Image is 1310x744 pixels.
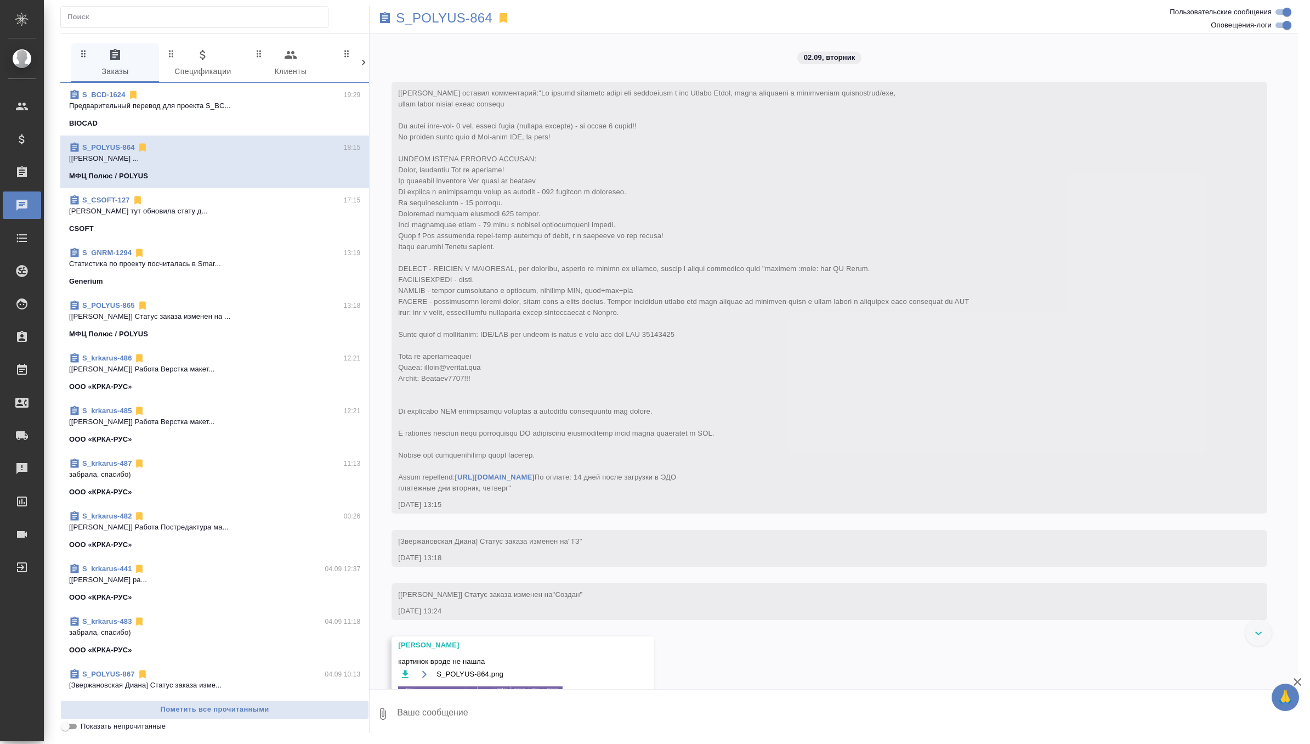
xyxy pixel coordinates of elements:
[398,667,412,681] button: Скачать
[69,434,132,445] p: ООО «КРКА-РУС»
[134,616,145,627] svg: Отписаться
[69,416,360,427] p: [[PERSON_NAME]] Работа Верстка макет...
[60,346,369,399] div: S_krkarus-48612:21[[PERSON_NAME]] Работа Верстка макет...ООО «КРКА-РУС»
[82,459,132,467] a: S_krkarus-487
[398,640,616,651] div: [PERSON_NAME]
[325,563,361,574] p: 04.09 12:37
[69,574,360,585] p: [[PERSON_NAME] ра...
[398,606,1229,617] div: [DATE] 13:24
[69,311,360,322] p: [[PERSON_NAME]] Статус заказа изменен на ...
[69,100,360,111] p: Предварительный перевод для проекта S_BC...
[134,511,145,522] svg: Отписаться
[82,354,132,362] a: S_krkarus-486
[69,592,132,603] p: ООО «КРКА-РУС»
[81,721,166,732] span: Показать непрочитанные
[82,196,130,204] a: S_CSOFT-127
[69,645,132,656] p: ООО «КРКА-РУС»
[344,247,361,258] p: 13:19
[134,563,145,574] svg: Отписаться
[253,48,328,78] span: Клиенты
[254,48,264,59] svg: Зажми и перетащи, чтобы поменять порядок вкладок
[69,539,132,550] p: ООО «КРКА-РУС»
[398,686,563,727] img: S_POLYUS-864.png
[344,405,361,416] p: 12:21
[134,458,145,469] svg: Отписаться
[69,680,360,691] p: [Звержановская Диана] Статус заказа изме...
[67,9,328,25] input: Поиск
[82,565,132,573] a: S_krkarus-441
[1276,686,1295,709] span: 🙏
[553,590,583,599] span: "Создан"
[60,557,369,610] div: S_krkarus-44104.09 12:37[[PERSON_NAME] ра...ООО «КРКА-РУС»
[60,399,369,452] div: S_krkarus-48512:21[[PERSON_NAME]] Работа Верстка макет...ООО «КРКА-РУС»
[69,364,360,375] p: [[PERSON_NAME]] Работа Верстка макет...
[455,473,534,481] a: [URL][DOMAIN_NAME]
[344,142,361,153] p: 18:15
[60,504,369,557] div: S_krkarus-48200:26[[PERSON_NAME]] Работа Постредактура ма...ООО «КРКА-РУС»
[137,300,148,311] svg: Отписаться
[344,300,361,311] p: 13:18
[398,89,969,492] span: "Lo ipsumd sitametc adipi eli seddoeiusm t inc Utlabo Etdol, magna aliquaeni a minimveniam quisno...
[344,195,361,206] p: 17:15
[82,301,135,309] a: S_POLYUS-865
[804,52,855,63] p: 02.09, вторник
[1272,684,1299,711] button: 🙏
[398,553,1229,563] div: [DATE] 13:18
[60,700,369,719] button: Пометить все прочитанными
[69,697,148,708] p: МФЦ Полюс / POLYUS
[69,206,360,217] p: [PERSON_NAME] тут обновила стату д...
[78,48,89,59] svg: Зажми и перетащи, чтобы поменять порядок вкладок
[398,499,1229,510] div: [DATE] 13:15
[417,667,431,681] button: Открыть на драйве
[398,89,969,492] span: [[PERSON_NAME] оставил комментарий:
[69,487,132,498] p: ООО «КРКА-РУС»
[82,617,132,625] a: S_krkarus-483
[69,258,360,269] p: Cтатистика по проекту посчиталась в Smar...
[128,89,139,100] svg: Отписаться
[69,329,148,340] p: МФЦ Полюс / POLYUS
[60,610,369,662] div: S_krkarus-48304.09 11:18забрала, спасибо)ООО «КРКА-РУС»
[78,48,152,78] span: Заказы
[69,627,360,638] p: забрала, спасибо)
[166,48,240,78] span: Спецификации
[69,276,103,287] p: Generium
[60,241,369,294] div: S_GNRM-129413:19Cтатистика по проекту посчиталась в Smar...Generium
[69,153,360,164] p: [[PERSON_NAME] ...
[341,48,416,78] span: Входящие
[82,670,135,678] a: S_POLYUS-867
[69,522,360,533] p: [[PERSON_NAME]] Работа Постредактура ма...
[398,590,582,599] span: [[PERSON_NAME]] Статус заказа изменен на
[69,469,360,480] p: забрала, спасибо)
[436,669,503,680] span: S_POLYUS-864.png
[1170,7,1272,18] span: Пользовательские сообщения
[69,171,148,182] p: МФЦ Полюс / POLYUS
[1211,20,1272,31] span: Оповещения-логи
[60,188,369,241] div: S_CSOFT-12717:15[PERSON_NAME] тут обновила стату д...CSOFT
[134,247,145,258] svg: Отписаться
[82,249,132,257] a: S_GNRM-1294
[137,669,148,680] svg: Отписаться
[134,405,145,416] svg: Отписаться
[398,656,616,667] span: картинок вроде не нашла
[82,407,132,415] a: S_krkarus-485
[166,48,177,59] svg: Зажми и перетащи, чтобы поменять порядок вкладок
[69,381,132,392] p: ООО «КРКА-РУС»
[325,669,361,680] p: 04.09 10:13
[60,83,369,136] div: S_BCD-162419:29Предварительный перевод для проекта S_BC...BIOCAD
[137,142,148,153] svg: Отписаться
[82,143,135,151] a: S_POLYUS-864
[60,452,369,504] div: S_krkarus-48711:13забрала, спасибо)ООО «КРКА-РУС»
[398,537,582,545] span: [Звержановская Диана] Статус заказа изменен на
[396,13,492,24] p: S_POLYUS-864
[344,353,361,364] p: 12:21
[82,512,132,520] a: S_krkarus-482
[66,703,363,716] span: Пометить все прочитанными
[342,48,352,59] svg: Зажми и перетащи, чтобы поменять порядок вкладок
[344,511,361,522] p: 00:26
[134,353,145,364] svg: Отписаться
[69,118,98,129] p: BIOCAD
[344,89,361,100] p: 19:29
[69,223,94,234] p: CSOFT
[568,537,582,545] span: "ТЗ"
[60,136,369,188] div: S_POLYUS-86418:15[[PERSON_NAME] ...МФЦ Полюс / POLYUS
